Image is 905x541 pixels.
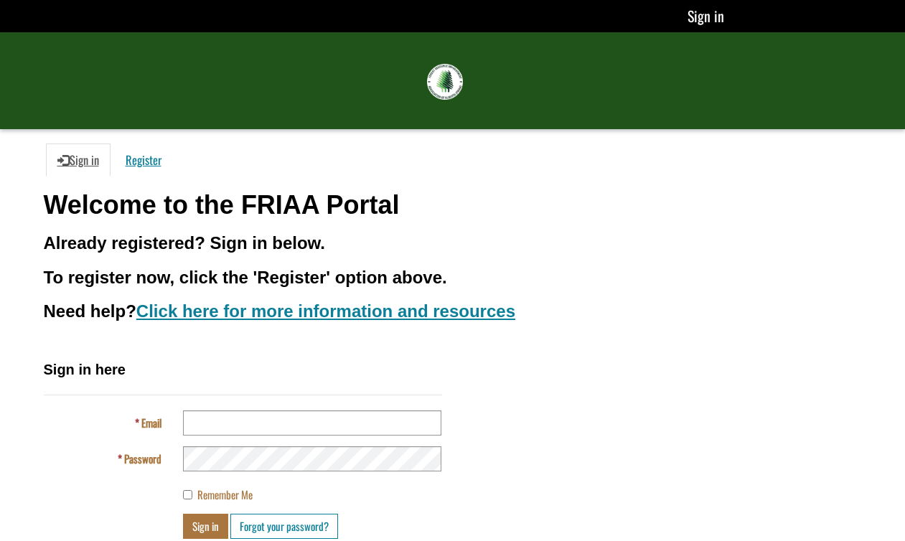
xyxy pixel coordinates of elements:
[44,234,862,253] h3: Already registered? Sign in below.
[44,191,862,220] h1: Welcome to the FRIAA Portal
[688,5,724,27] a: Sign in
[141,415,161,431] span: Email
[44,268,862,287] h3: To register now, click the 'Register' option above.
[124,451,161,466] span: Password
[46,144,111,177] a: Sign in
[44,302,862,321] h3: Need help?
[427,64,463,100] img: FRIAA Submissions Portal
[197,486,253,502] span: Remember Me
[44,362,126,377] span: Sign in here
[136,301,515,321] a: Click here for more information and resources
[114,144,173,177] a: Register
[183,514,228,539] button: Sign in
[230,514,338,539] a: Forgot your password?
[183,490,192,499] input: Remember Me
